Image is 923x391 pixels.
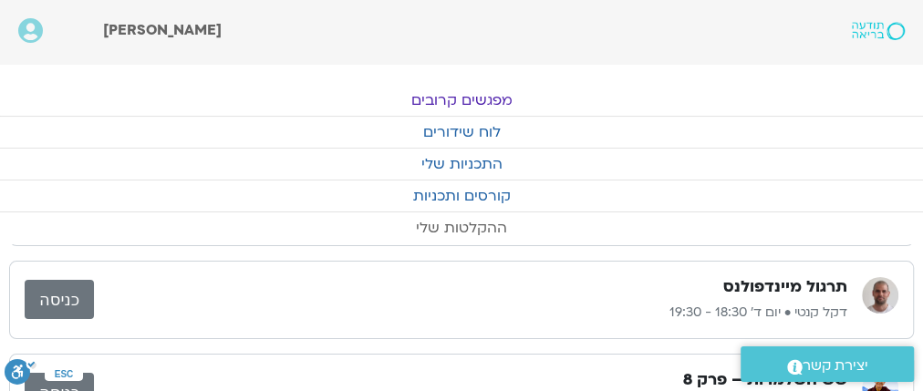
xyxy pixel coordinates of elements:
[723,276,847,298] h3: תרגול מיינדפולנס
[803,354,868,378] span: יצירת קשר
[862,277,898,314] img: דקל קנטי
[94,302,847,324] p: דקל קנטי • יום ד׳ 18:30 - 19:30
[25,280,94,319] a: כניסה
[683,369,847,391] h3: שש השלמויות – פרק 8
[741,346,914,382] a: יצירת קשר
[103,20,222,40] span: [PERSON_NAME]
